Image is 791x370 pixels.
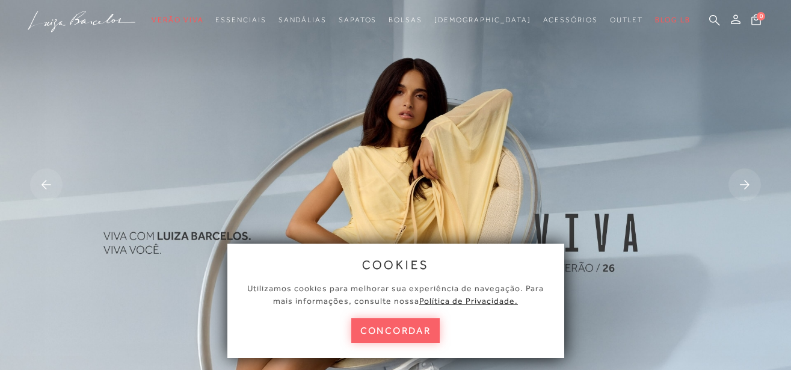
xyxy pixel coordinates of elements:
[610,16,644,24] span: Outlet
[351,318,440,343] button: concordar
[434,16,531,24] span: [DEMOGRAPHIC_DATA]
[655,9,690,31] a: BLOG LB
[279,16,327,24] span: Sandálias
[152,16,203,24] span: Verão Viva
[339,9,377,31] a: noSubCategoriesText
[215,9,266,31] a: noSubCategoriesText
[655,16,690,24] span: BLOG LB
[543,16,598,24] span: Acessórios
[757,12,765,20] span: 0
[339,16,377,24] span: Sapatos
[279,9,327,31] a: noSubCategoriesText
[610,9,644,31] a: noSubCategoriesText
[389,16,422,24] span: Bolsas
[748,13,765,29] button: 0
[434,9,531,31] a: noSubCategoriesText
[389,9,422,31] a: noSubCategoriesText
[215,16,266,24] span: Essenciais
[152,9,203,31] a: noSubCategoriesText
[419,296,518,306] a: Política de Privacidade.
[247,283,544,306] span: Utilizamos cookies para melhorar sua experiência de navegação. Para mais informações, consulte nossa
[362,258,429,271] span: cookies
[543,9,598,31] a: noSubCategoriesText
